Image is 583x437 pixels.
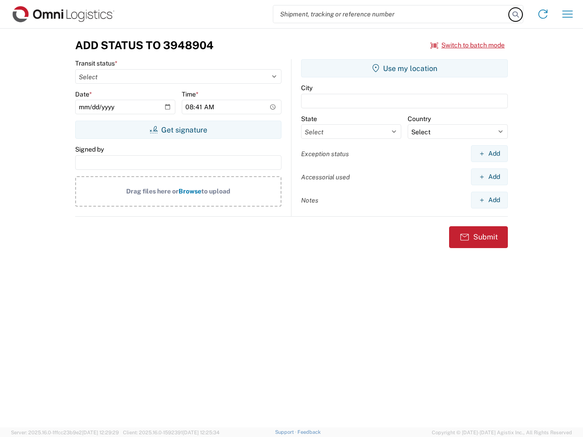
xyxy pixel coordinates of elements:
[430,38,505,53] button: Switch to batch mode
[432,428,572,437] span: Copyright © [DATE]-[DATE] Agistix Inc., All Rights Reserved
[275,429,298,435] a: Support
[182,90,199,98] label: Time
[179,188,201,195] span: Browse
[301,84,312,92] label: City
[201,188,230,195] span: to upload
[75,59,118,67] label: Transit status
[75,90,92,98] label: Date
[301,196,318,204] label: Notes
[75,145,104,153] label: Signed by
[123,430,220,435] span: Client: 2025.16.0-1592391
[126,188,179,195] span: Drag files here or
[449,226,508,248] button: Submit
[273,5,509,23] input: Shipment, tracking or reference number
[75,121,281,139] button: Get signature
[297,429,321,435] a: Feedback
[471,168,508,185] button: Add
[183,430,220,435] span: [DATE] 12:25:34
[301,59,508,77] button: Use my location
[75,39,214,52] h3: Add Status to 3948904
[301,115,317,123] label: State
[471,145,508,162] button: Add
[301,150,349,158] label: Exception status
[408,115,431,123] label: Country
[82,430,119,435] span: [DATE] 12:29:29
[471,192,508,208] button: Add
[11,430,119,435] span: Server: 2025.16.0-1ffcc23b9e2
[301,173,350,181] label: Accessorial used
